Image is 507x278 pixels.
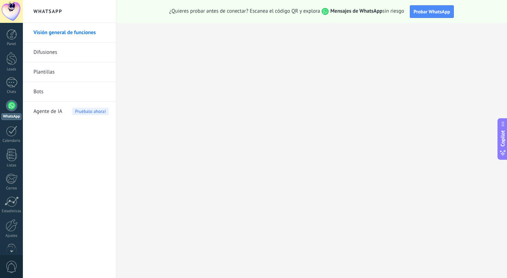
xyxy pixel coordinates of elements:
[33,82,109,102] a: Bots
[169,8,404,15] span: ¿Quieres probar antes de conectar? Escanea el código QR y explora sin riesgo
[33,43,109,62] a: Difusiones
[1,67,22,72] div: Leads
[499,131,506,147] span: Copilot
[23,23,116,43] li: Visión general de funciones
[72,108,109,115] span: Pruébalo ahora!
[1,163,22,168] div: Listas
[1,113,21,120] div: WhatsApp
[33,102,62,121] span: Agente de IA
[1,186,22,191] div: Correo
[23,62,116,82] li: Plantillas
[23,43,116,62] li: Difusiones
[23,102,116,121] li: Agente de IA
[414,8,450,15] span: Probar WhatsApp
[1,139,22,143] div: Calendario
[410,5,454,18] button: Probar WhatsApp
[1,42,22,46] div: Panel
[33,62,109,82] a: Plantillas
[1,234,22,238] div: Ajustes
[1,209,22,214] div: Estadísticas
[1,90,22,94] div: Chats
[33,102,109,121] a: Agente de IAPruébalo ahora!
[330,8,382,14] strong: Mensajes de WhatsApp
[33,23,109,43] a: Visión general de funciones
[23,82,116,102] li: Bots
